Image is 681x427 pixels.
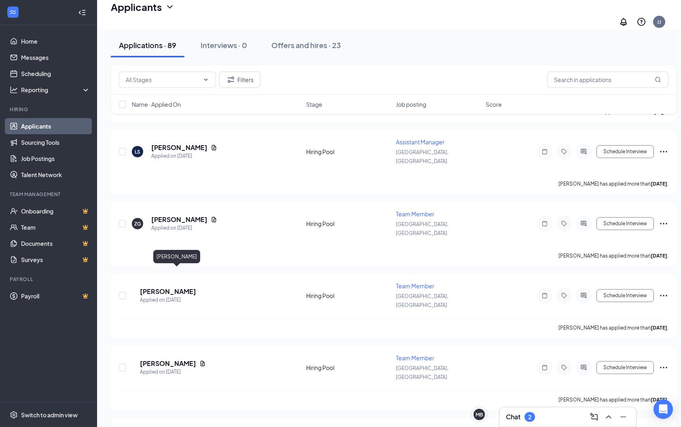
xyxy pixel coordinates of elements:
[21,150,90,167] a: Job Postings
[559,220,569,227] svg: Tag
[151,215,207,224] h5: [PERSON_NAME]
[506,412,520,421] h3: Chat
[151,152,217,160] div: Applied on [DATE]
[559,292,569,299] svg: Tag
[134,220,141,227] div: ZG
[21,167,90,183] a: Talent Network
[78,8,86,17] svg: Collapse
[579,364,588,371] svg: ActiveChat
[21,118,90,134] a: Applicants
[596,145,654,158] button: Schedule Interview
[306,364,391,372] div: Hiring Pool
[151,224,217,232] div: Applied on [DATE]
[306,148,391,156] div: Hiring Pool
[9,8,17,16] svg: WorkstreamLogo
[540,292,550,299] svg: Note
[211,144,217,151] svg: Document
[596,361,654,374] button: Schedule Interview
[306,292,391,300] div: Hiring Pool
[558,180,668,187] p: [PERSON_NAME] has applied more than .
[135,148,140,155] div: LS
[486,100,502,108] span: Score
[10,276,89,283] div: Payroll
[558,396,668,403] p: [PERSON_NAME] has applied more than .
[596,289,654,302] button: Schedule Interview
[476,411,483,418] div: MB
[21,86,91,94] div: Reporting
[153,250,200,263] div: [PERSON_NAME]
[10,86,18,94] svg: Analysis
[528,414,531,421] div: 2
[558,252,668,259] p: [PERSON_NAME] has applied more than .
[21,252,90,268] a: SurveysCrown
[21,288,90,304] a: PayrollCrown
[151,143,207,152] h5: [PERSON_NAME]
[140,287,196,296] h5: [PERSON_NAME]
[306,220,391,228] div: Hiring Pool
[396,149,448,164] span: [GEOGRAPHIC_DATA], [GEOGRAPHIC_DATA]
[306,100,322,108] span: Stage
[637,17,646,27] svg: QuestionInfo
[396,100,426,108] span: Job posting
[558,324,668,331] p: [PERSON_NAME] has applied more than .
[657,19,661,25] div: JJ
[21,134,90,150] a: Sourcing Tools
[619,17,628,27] svg: Notifications
[651,397,667,403] b: [DATE]
[659,219,668,228] svg: Ellipses
[396,354,434,361] span: Team Member
[201,40,247,50] div: Interviews · 0
[10,411,18,419] svg: Settings
[21,235,90,252] a: DocumentsCrown
[559,364,569,371] svg: Tag
[140,296,196,304] div: Applied on [DATE]
[617,410,630,423] button: Minimize
[651,181,667,187] b: [DATE]
[140,359,196,368] h5: [PERSON_NAME]
[21,66,90,82] a: Scheduling
[211,216,217,223] svg: Document
[618,412,628,422] svg: Minimize
[579,148,588,155] svg: ActiveChat
[659,291,668,300] svg: Ellipses
[219,72,260,88] button: Filter Filters
[199,360,206,367] svg: Document
[588,410,601,423] button: ComposeMessage
[203,76,209,83] svg: ChevronDown
[226,75,236,85] svg: Filter
[165,2,175,12] svg: ChevronDown
[396,282,434,290] span: Team Member
[651,253,667,259] b: [DATE]
[21,411,78,419] div: Switch to admin view
[659,147,668,156] svg: Ellipses
[655,76,661,83] svg: MagnifyingGlass
[604,412,613,422] svg: ChevronUp
[579,220,588,227] svg: ActiveChat
[271,40,341,50] div: Offers and hires · 23
[540,364,550,371] svg: Note
[21,219,90,235] a: TeamCrown
[547,72,668,88] input: Search in applications
[21,49,90,66] a: Messages
[21,33,90,49] a: Home
[21,203,90,219] a: OnboardingCrown
[119,40,176,50] div: Applications · 89
[10,106,89,113] div: Hiring
[602,410,615,423] button: ChevronUp
[659,363,668,372] svg: Ellipses
[540,148,550,155] svg: Note
[589,412,599,422] svg: ComposeMessage
[140,368,206,376] div: Applied on [DATE]
[540,220,550,227] svg: Note
[654,400,673,419] div: Open Intercom Messenger
[651,325,667,331] b: [DATE]
[396,210,434,218] span: Team Member
[10,191,89,198] div: Team Management
[596,217,654,230] button: Schedule Interview
[396,138,444,146] span: Assistant Manager
[396,365,448,380] span: [GEOGRAPHIC_DATA], [GEOGRAPHIC_DATA]
[559,148,569,155] svg: Tag
[126,75,199,84] input: All Stages
[396,293,448,308] span: [GEOGRAPHIC_DATA], [GEOGRAPHIC_DATA]
[396,221,448,236] span: [GEOGRAPHIC_DATA], [GEOGRAPHIC_DATA]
